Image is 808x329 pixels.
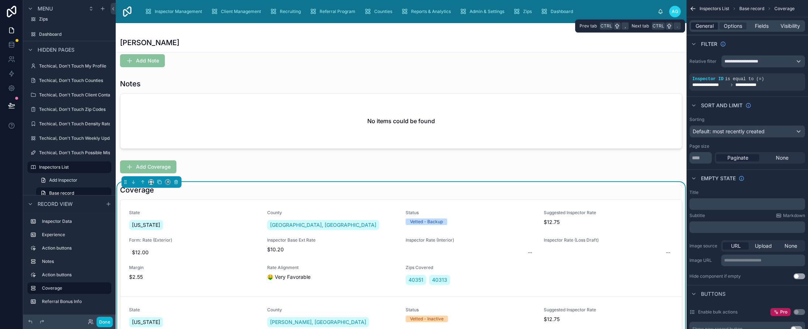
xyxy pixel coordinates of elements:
span: Hidden pages [38,46,74,53]
div: scrollable content [721,255,805,266]
a: Dashboard [538,5,578,18]
span: Inspectors List [700,6,729,12]
div: scrollable content [689,221,805,233]
span: Empty state [701,175,736,182]
span: Prev tab [580,23,597,29]
span: 40351 [409,276,423,283]
span: [PERSON_NAME], [GEOGRAPHIC_DATA] [270,319,366,326]
a: Inspector Management [142,5,207,18]
span: $12.75 [544,316,673,323]
a: Techical, Don't Touch Counties [27,75,111,86]
span: [US_STATE] [132,319,160,326]
span: Menu [38,5,53,12]
span: Base record [49,190,74,196]
label: Techical, Don't Touch Possible Misspelling [39,150,126,156]
label: Techical, Don't Touch My Profile [39,63,110,69]
span: Inspector Base Ext Rate [267,237,397,243]
span: None [776,154,788,161]
span: General [696,22,714,30]
span: Paginate [727,154,748,161]
span: [US_STATE] [132,221,160,229]
span: Rate Alignment [267,265,397,270]
a: Counties [362,5,397,18]
a: Techical, Don't Touch Density Rate Deciles [27,118,111,130]
a: Client Management [209,5,266,18]
span: State [129,307,258,313]
a: 40351 [406,275,426,285]
span: Inspector Rate (Loss Draft) [544,237,673,243]
span: $10.20 [267,246,397,253]
label: Dashboard [39,31,110,37]
label: Enable bulk actions [698,309,738,315]
span: Inspector Rate (Interior) [406,237,535,243]
span: [GEOGRAPHIC_DATA], [GEOGRAPHIC_DATA] [270,221,376,229]
span: Status [406,307,535,313]
label: Techical, Don't Touch Weekly Update Log [39,135,125,141]
a: Zips [27,13,111,25]
span: Sort And Limit [701,102,743,109]
span: County [267,307,397,313]
a: Reports & Analytics [399,5,456,18]
label: Experience [42,232,108,238]
a: Recruiting [268,5,306,18]
button: Done [97,317,113,327]
img: App logo [121,6,133,17]
span: Zips Covered [406,265,535,270]
span: Inspector ID [692,77,723,82]
span: Record view [38,200,73,208]
div: scrollable content [689,198,805,210]
span: Suggested Inspector Rate [544,210,673,216]
a: Admin & Settings [457,5,509,18]
div: -- [528,249,532,256]
span: Default: most recently created [693,128,765,134]
a: [GEOGRAPHIC_DATA], [GEOGRAPHIC_DATA] [267,220,379,230]
a: Inspectors List [27,161,111,173]
a: Markdown [776,213,805,218]
span: County [267,210,397,216]
a: State[US_STATE]County[GEOGRAPHIC_DATA], [GEOGRAPHIC_DATA]StatusVetted - BackupSuggested Inspector... [120,200,682,296]
span: Counties [374,9,392,14]
label: Techical, Don't Touch Density Rate Deciles [39,121,127,127]
span: Options [724,22,742,30]
label: Action buttons [42,245,108,251]
span: Markdown [783,213,805,218]
span: Inspector Management [155,9,202,14]
div: scrollable content [139,4,658,20]
label: Subtitle [689,213,705,218]
span: Upload [755,242,772,250]
h1: Coverage [120,185,154,195]
label: Notes [42,259,108,264]
a: Techical, Don't Touch My Profile [27,60,111,72]
div: Vetted - Inactive [410,316,444,322]
span: Margin [129,265,258,270]
span: Visibility [781,22,800,30]
span: Admin & Settings [470,9,504,14]
a: Techical, Don't Touch Possible Misspelling [27,147,111,159]
label: Inspectors List [39,164,107,170]
div: Hide component if empty [689,273,741,279]
div: scrollable content [23,212,116,315]
a: Techical, Don't Touch Weekly Update Log [27,133,111,144]
label: Image source [689,243,718,249]
span: 40313 [432,276,447,283]
span: Suggested Inspector Rate [544,307,673,313]
a: Add Inspector [36,174,111,186]
a: 40313 [429,275,450,285]
a: Techical, Don't Touch Zip Codes [27,104,111,115]
span: Buttons [701,290,726,298]
span: Pro [780,309,787,315]
div: -- [666,249,670,256]
span: Ctrl [652,22,665,30]
label: Techical, Don't Touch Zip Codes [39,107,110,112]
span: URL [731,242,741,250]
label: Zips [39,16,110,22]
span: Add Inspector [49,177,77,183]
span: Filter [701,40,717,48]
span: Recruiting [280,9,301,14]
button: Default: most recently created [689,125,805,138]
span: Status [406,210,535,216]
a: Dashboard [27,29,111,40]
span: None [785,242,797,250]
label: Page size [689,143,709,149]
label: Image URL [689,257,718,263]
